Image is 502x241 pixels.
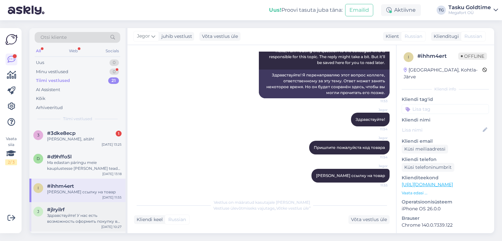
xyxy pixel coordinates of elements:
[159,33,192,40] div: juhib vestlust
[36,59,44,66] div: Uus
[458,53,487,60] span: Offline
[102,142,122,147] div: [DATE] 13:25
[402,86,489,92] div: Kliendi info
[213,206,310,211] span: Vestluse ülevõtmiseks vajutage
[199,32,241,41] div: Võta vestlus üle
[363,164,388,169] span: Jegor
[47,130,75,136] span: #3dke8ecp
[402,190,489,196] p: Vaata edasi ...
[437,6,446,15] div: TG
[36,77,70,84] div: Tiimi vestlused
[47,213,122,224] div: Здравствуйте! У нас есть возможность оформить покупку в рассрочку, как в интернет-магазине, так и...
[116,131,122,137] div: 1
[402,138,489,145] p: Kliendi email
[47,189,122,195] div: [PERSON_NAME] ссылку на товар
[402,215,489,222] p: Brauser
[63,116,92,122] span: Tiimi vestlused
[345,4,373,16] button: Emailid
[5,33,18,46] img: Askly Logo
[363,107,388,112] span: Jegor
[47,136,122,142] div: [PERSON_NAME], aitäh!
[448,5,498,15] a: Tasku GoldtimeMegafort OÜ
[102,171,122,176] div: [DATE] 13:18
[269,6,343,14] div: Proovi tasuta juba täna:
[47,207,65,213] span: #jlryilrf
[448,10,491,15] div: Megafort OÜ
[259,70,390,98] div: Здравствуйте! Я перенаправляю этот вопрос коллеге, ответственному за эту тему. Ответ может занять...
[36,104,63,111] div: Arhiveeritud
[363,127,388,132] span: 11:54
[448,5,491,10] div: Tasku Goldtime
[36,69,68,75] div: Minu vestlused
[402,222,489,229] p: Chrome 140.0.7339.122
[417,52,458,60] div: # ihhm4ert
[408,55,409,59] span: i
[363,155,388,160] span: 11:54
[314,145,385,150] span: Пришлите пожалуйста код товара
[402,126,481,134] input: Lisa nimi
[37,156,40,161] span: d
[68,47,79,55] div: Web
[109,59,119,66] div: 0
[402,145,448,153] div: Küsi meiliaadressi
[5,136,17,165] div: Vaata siia
[137,33,150,40] span: Jegor
[404,67,482,80] div: [GEOGRAPHIC_DATA], Kohtla-Järve
[168,216,186,223] span: Russian
[41,34,67,41] span: Otsi kliente
[348,215,390,224] div: Võta vestlus üle
[402,117,489,123] p: Kliendi nimi
[37,209,39,214] span: j
[402,199,489,205] p: Operatsioonisüsteem
[37,133,40,137] span: 3
[363,136,388,140] span: Jegor
[402,163,454,172] div: Küsi telefoninumbrit
[402,156,489,163] p: Kliendi telefon
[38,185,39,190] span: i
[402,174,489,181] p: Klienditeekond
[402,96,489,103] p: Kliendi tag'id
[316,173,385,178] span: [PERSON_NAME] ссылку на товар
[104,47,120,55] div: Socials
[275,206,310,211] i: „Võtke vestlus üle”
[363,183,388,188] span: 11:55
[108,77,119,84] div: 21
[363,99,388,104] span: 11:53
[381,4,421,16] div: Aktiivne
[405,33,422,40] span: Russian
[402,205,489,212] p: iPhone OS 26.0.0
[269,7,281,13] b: Uus!
[5,159,17,165] div: 2 / 3
[101,224,122,229] div: [DATE] 10:27
[402,104,489,114] input: Lisa tag
[47,160,122,171] div: Ma edastan päringu meie kauplustesse [PERSON_NAME] teada [PERSON_NAME] vastuse saanud.
[36,87,60,93] div: AI Assistent
[402,182,453,187] a: [URL][DOMAIN_NAME]
[269,48,386,65] span: Hello, I am routing this question to the colleague who is responsible for this topic. The reply m...
[431,33,459,40] div: Klienditugi
[35,47,42,55] div: All
[383,33,399,40] div: Klient
[36,95,45,102] div: Kõik
[102,195,122,200] div: [DATE] 11:55
[464,33,482,40] span: Russian
[109,69,119,75] div: 0
[214,200,310,205] span: Vestlus on määratud kasutajale [PERSON_NAME]
[134,216,163,223] div: Kliendi keel
[47,154,72,160] span: #d9hffo5l
[47,183,74,189] span: #ihhm4ert
[356,117,385,122] span: Здравствуйте!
